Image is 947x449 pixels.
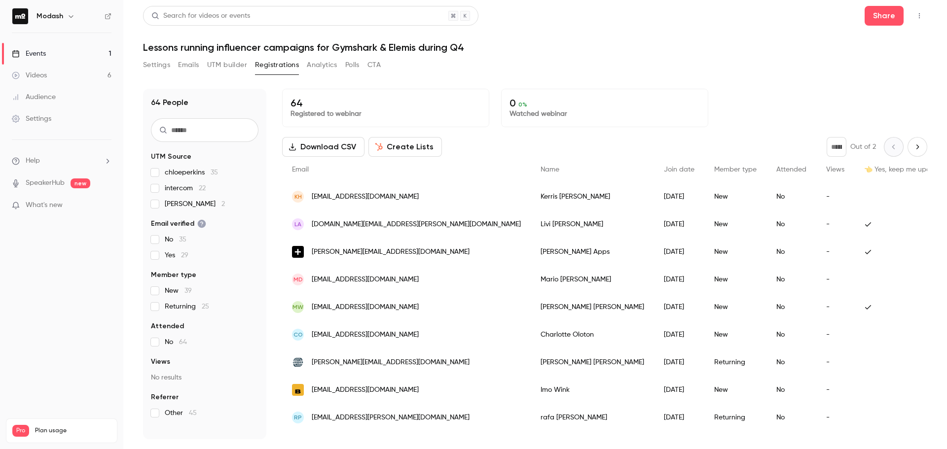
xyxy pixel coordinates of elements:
img: Modash [12,8,28,24]
button: Registrations [255,57,299,73]
button: Share [865,6,904,26]
span: 35 [179,236,186,243]
span: New [165,286,192,296]
div: [DATE] [654,376,704,404]
span: KH [294,192,302,201]
div: Kerris [PERSON_NAME] [531,183,654,210]
div: - [816,376,854,404]
span: [DOMAIN_NAME][EMAIL_ADDRESS][PERSON_NAME][DOMAIN_NAME] [312,219,521,230]
span: Name [541,166,559,173]
h1: Lessons running influencer campaigns for Gymshark & Elemis during Q4 [143,41,927,53]
div: No [766,321,816,348]
span: 2 [221,201,225,207]
span: 39 [184,287,192,294]
span: 64 [179,339,187,345]
button: Create Lists [368,137,442,157]
div: [DATE] [654,266,704,293]
div: - [816,293,854,321]
span: Referrer [151,392,179,402]
span: [PERSON_NAME] [165,199,225,209]
span: Email [292,166,309,173]
div: New [704,266,766,293]
div: Audience [12,92,56,102]
span: 25 [202,303,209,310]
span: No [165,337,187,347]
h1: 64 People [151,97,188,108]
div: - [816,404,854,431]
div: - [816,238,854,266]
span: [EMAIL_ADDRESS][PERSON_NAME][DOMAIN_NAME] [312,413,470,423]
span: 22 [199,185,206,192]
span: [EMAIL_ADDRESS][DOMAIN_NAME] [312,302,419,312]
div: - [816,348,854,376]
div: - [816,210,854,238]
div: Events [12,49,46,59]
span: Views [826,166,844,173]
span: LA [294,220,301,229]
span: 35 [211,169,218,176]
iframe: Noticeable Trigger [100,201,111,210]
span: Attended [776,166,806,173]
button: Settings [143,57,170,73]
div: [PERSON_NAME] [PERSON_NAME] [531,348,654,376]
div: No [766,238,816,266]
div: No [766,293,816,321]
span: chloeperkins [165,168,218,177]
span: [PERSON_NAME][EMAIL_ADDRESS][DOMAIN_NAME] [312,247,470,257]
div: Charlotte Oloton [531,321,654,348]
div: Mario [PERSON_NAME] [531,266,654,293]
div: No [766,183,816,210]
span: Yes [165,250,188,260]
div: - [816,266,854,293]
div: [DATE] [654,210,704,238]
div: [DATE] [654,183,704,210]
div: No [766,376,816,404]
li: help-dropdown-opener [12,156,111,166]
span: Plan usage [35,427,111,435]
span: [EMAIL_ADDRESS][DOMAIN_NAME] [312,385,419,395]
div: New [704,238,766,266]
span: Md [293,275,303,284]
span: Member type [151,270,196,280]
p: No results [151,373,258,382]
div: Videos [12,70,47,80]
button: Analytics [307,57,337,73]
div: New [704,210,766,238]
img: getjobber.com [292,357,304,368]
div: No [766,266,816,293]
span: CO [293,330,303,339]
span: [EMAIL_ADDRESS][DOMAIN_NAME] [312,330,419,340]
a: SpeakerHub [26,178,65,188]
span: MW [292,303,303,311]
div: [DATE] [654,238,704,266]
button: Download CSV [282,137,364,157]
div: New [704,183,766,210]
p: 64 [291,97,481,109]
p: Out of 2 [850,142,876,152]
div: New [704,293,766,321]
p: Registered to webinar [291,109,481,119]
div: [PERSON_NAME] [PERSON_NAME] [531,293,654,321]
div: Search for videos or events [151,11,250,21]
p: Watched webinar [510,109,700,119]
div: [DATE] [654,348,704,376]
span: What's new [26,200,63,210]
span: No [165,235,186,244]
span: Pro [12,425,29,437]
button: Emails [178,57,199,73]
div: Settings [12,114,51,124]
p: 0 [510,97,700,109]
span: Join date [664,166,694,173]
div: rafa [PERSON_NAME] [531,404,654,431]
div: [PERSON_NAME] Apps [531,238,654,266]
span: rp [294,413,302,422]
span: Other [165,408,197,418]
span: 0 % [518,101,527,108]
span: Email verified [151,219,206,229]
img: seenconnects.com [292,246,304,258]
button: UTM builder [207,57,247,73]
section: facet-groups [151,152,258,418]
h6: Modash [36,11,63,21]
span: Returning [165,302,209,311]
div: - [816,183,854,210]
